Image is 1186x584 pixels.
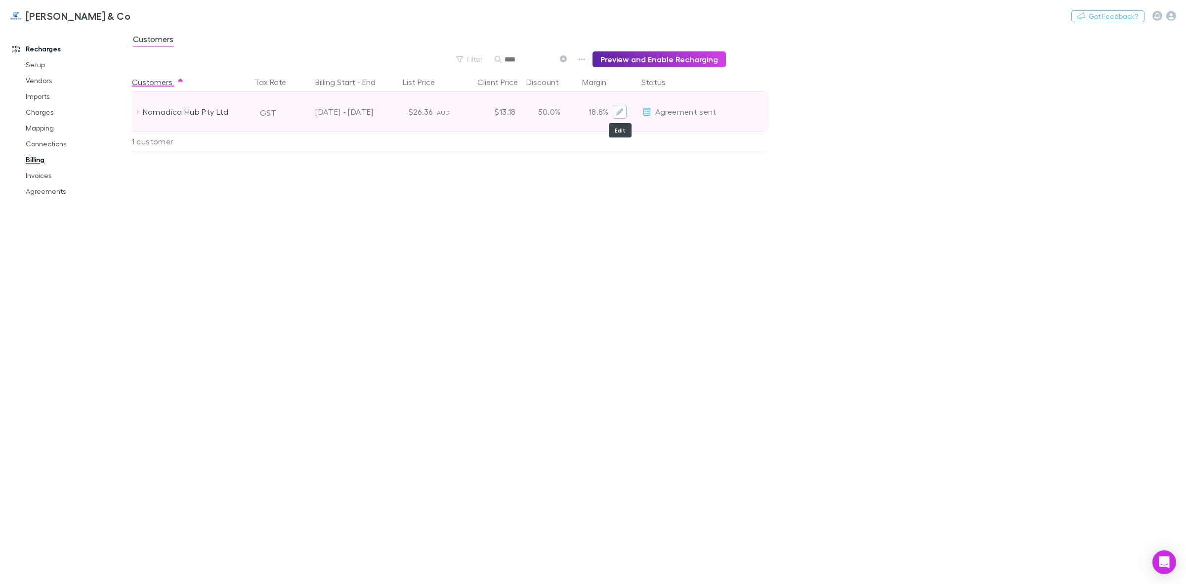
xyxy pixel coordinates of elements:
[143,92,248,132] div: Nomadica Hub Pty Ltd
[582,72,618,92] button: Margin
[16,136,139,152] a: Connections
[403,72,447,92] button: List Price
[132,72,184,92] button: Customers
[1152,550,1176,574] div: Open Intercom Messenger
[133,34,173,47] span: Customers
[437,109,450,116] span: AUD
[26,10,130,22] h3: [PERSON_NAME] & Co
[451,53,489,65] button: Filter
[16,168,139,183] a: Invoices
[613,105,627,119] button: Edit
[4,4,136,28] a: [PERSON_NAME] & Co
[583,106,609,118] p: 18.8%
[477,72,530,92] button: Client Price
[593,51,726,67] button: Preview and Enable Recharging
[132,132,251,151] div: 1 customer
[293,92,374,132] div: [DATE] - [DATE]
[16,183,139,199] a: Agreements
[461,92,520,132] div: $13.18
[315,72,387,92] button: Billing Start - End
[255,105,281,121] button: GST
[16,57,139,73] a: Setup
[526,72,571,92] button: Discount
[10,10,22,22] img: Cruz & Co's Logo
[2,41,139,57] a: Recharges
[655,107,717,116] span: Agreement sent
[254,72,298,92] button: Tax Rate
[520,92,579,132] div: 50.0%
[16,152,139,168] a: Billing
[16,120,139,136] a: Mapping
[132,92,768,132] div: Nomadica Hub Pty LtdGST[DATE] - [DATE]$26.36AUD$13.1850.0%18.8%EditAgreement sent
[378,92,437,132] div: $26.36
[641,72,678,92] button: Status
[16,104,139,120] a: Charges
[16,73,139,89] a: Vendors
[1071,10,1144,22] button: Got Feedback?
[16,89,139,104] a: Imports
